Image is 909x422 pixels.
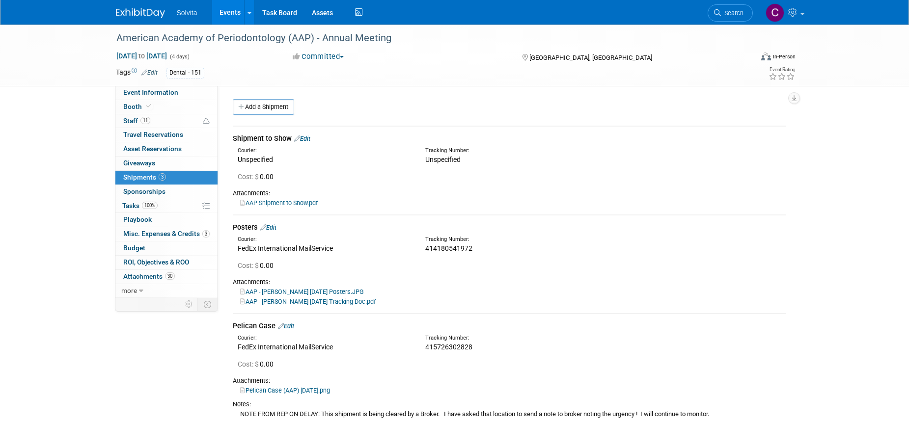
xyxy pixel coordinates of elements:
[123,230,210,237] span: Misc. Expenses & Credits
[425,334,645,342] div: Tracking Number:
[115,241,218,255] a: Budget
[260,224,276,231] a: Edit
[769,67,795,72] div: Event Rating
[123,244,145,252] span: Budget
[425,236,645,243] div: Tracking Number:
[121,287,137,294] span: more
[240,199,318,207] a: AAP Shipment to Show.pdf
[238,262,277,269] span: 0.00
[115,227,218,241] a: Misc. Expenses & Credits3
[123,131,183,138] span: Travel Reservations
[116,52,167,60] span: [DATE] [DATE]
[238,173,260,181] span: Cost: $
[721,9,744,17] span: Search
[116,67,158,79] td: Tags
[197,298,218,311] td: Toggle Event Tabs
[177,9,197,17] span: Solvita
[166,68,204,78] div: Dental - 151
[425,343,472,351] span: 415726302828
[425,244,472,252] span: 414180541972
[233,321,786,331] div: Pelican Case
[146,104,151,109] i: Booth reservation complete
[123,103,153,110] span: Booth
[233,189,786,198] div: Attachments:
[115,86,218,100] a: Event Information
[115,256,218,269] a: ROI, Objectives & ROO
[425,147,645,155] div: Tracking Number:
[240,288,364,295] a: AAP - [PERSON_NAME] [DATE] Posters.JPG
[115,100,218,114] a: Booth
[137,52,146,60] span: to
[289,52,348,62] button: Committed
[278,322,294,330] a: Edit
[159,173,166,181] span: 3
[238,173,277,181] span: 0.00
[233,409,786,419] div: NOTE FROM REP ON DELAY: This shipment is being cleared by a Broker. I have asked that location to...
[238,360,277,368] span: 0.00
[238,243,411,253] div: FedEx International MailService
[233,133,786,144] div: Shipment to Show
[708,4,753,22] a: Search
[116,8,165,18] img: ExhibitDay
[238,334,411,342] div: Courier:
[766,3,784,22] img: Cindy Miller
[203,117,210,126] span: Potential Scheduling Conflict -- at least one attendee is tagged in another overlapping event.
[233,99,294,115] a: Add a Shipment
[425,156,461,163] span: Unspecified
[115,114,218,128] a: Staff11
[240,298,376,305] a: AAP - [PERSON_NAME] [DATE] Tracking Doc.pdf
[238,262,260,269] span: Cost: $
[202,230,210,237] span: 3
[238,360,260,368] span: Cost: $
[772,53,796,60] div: In-Person
[123,173,166,181] span: Shipments
[761,53,771,60] img: Format-Inperson.png
[529,54,652,61] span: [GEOGRAPHIC_DATA], [GEOGRAPHIC_DATA]
[115,128,218,142] a: Travel Reservations
[115,171,218,185] a: Shipments3
[294,135,310,142] a: Edit
[169,53,190,60] span: (4 days)
[123,187,165,195] span: Sponsorships
[123,145,182,153] span: Asset Reservations
[233,400,786,409] div: Notes:
[240,387,330,394] a: Pelican Case (AAP) [DATE].png
[165,272,175,280] span: 30
[115,199,218,213] a: Tasks100%
[695,51,796,66] div: Event Format
[115,270,218,284] a: Attachments30
[123,272,175,280] span: Attachments
[181,298,198,311] td: Personalize Event Tab Strip
[115,185,218,199] a: Sponsorships
[238,155,411,164] div: Unspecified
[238,236,411,243] div: Courier:
[123,88,178,96] span: Event Information
[123,215,152,223] span: Playbook
[115,142,218,156] a: Asset Reservations
[233,376,786,385] div: Attachments:
[142,202,158,209] span: 100%
[123,258,189,266] span: ROI, Objectives & ROO
[115,213,218,227] a: Playbook
[113,29,738,47] div: American Academy of Periodontology (AAP) - Annual Meeting
[141,69,158,76] a: Edit
[238,342,411,352] div: FedEx International MailService
[238,147,411,155] div: Courier:
[123,117,150,125] span: Staff
[122,202,158,210] span: Tasks
[123,159,155,167] span: Giveaways
[140,117,150,124] span: 11
[233,278,786,287] div: Attachments:
[233,222,786,233] div: Posters
[115,157,218,170] a: Giveaways
[115,284,218,298] a: more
